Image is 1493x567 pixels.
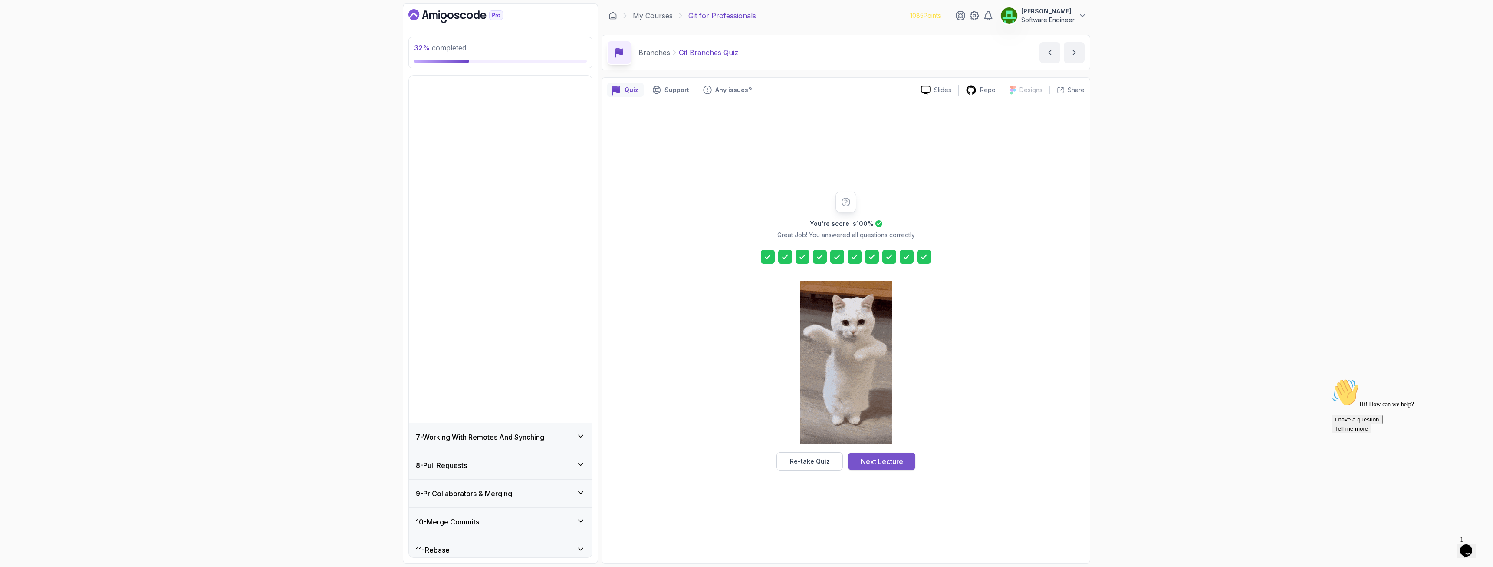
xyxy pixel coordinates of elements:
[414,43,466,52] span: completed
[408,9,523,23] a: Dashboard
[698,83,757,97] button: Feedback button
[980,86,996,94] p: Repo
[633,10,673,21] a: My Courses
[679,47,738,58] p: Git Branches Quiz
[777,231,915,239] p: Great Job! You answered all questions correctly
[409,508,592,536] button: 10-Merge Commits
[914,86,958,95] a: Slides
[1457,532,1484,558] iframe: chat widget
[625,86,638,94] p: Quiz
[715,86,752,94] p: Any issues?
[409,423,592,451] button: 7-Working With Remotes And Synching
[1328,375,1484,528] iframe: chat widget
[409,536,592,564] button: 11-Rebase
[1001,7,1017,24] img: user profile image
[416,488,512,499] h3: 9 - Pr Collaborators & Merging
[800,281,892,444] img: cool-cat
[1021,16,1075,24] p: Software Engineer
[1000,7,1087,24] button: user profile image[PERSON_NAME]Software Engineer
[3,3,31,31] img: :wave:
[1049,86,1085,94] button: Share
[959,85,1003,96] a: Repo
[638,47,670,58] p: Branches
[934,86,951,94] p: Slides
[409,451,592,479] button: 8-Pull Requests
[647,83,694,97] button: Support button
[608,11,617,20] a: Dashboard
[1039,42,1060,63] button: previous content
[416,517,479,527] h3: 10 - Merge Commits
[416,432,544,442] h3: 7 - Working With Remotes And Synching
[776,452,843,471] button: Re-take Quiz
[664,86,689,94] p: Support
[1019,86,1042,94] p: Designs
[1021,7,1075,16] p: [PERSON_NAME]
[688,10,756,21] p: Git for Professionals
[3,3,160,58] div: 👋Hi! How can we help?I have a questionTell me more
[409,480,592,507] button: 9-Pr Collaborators & Merging
[607,83,644,97] button: quiz button
[414,43,430,52] span: 32 %
[1064,42,1085,63] button: next content
[848,453,915,470] button: Next Lecture
[3,40,55,49] button: I have a question
[416,545,450,555] h3: 11 - Rebase
[3,49,43,58] button: Tell me more
[861,456,903,467] div: Next Lecture
[3,26,86,33] span: Hi! How can we help?
[910,11,941,20] p: 1085 Points
[1068,86,1085,94] p: Share
[810,219,874,228] h2: You're score is 100 %
[790,457,830,466] div: Re-take Quiz
[416,460,467,471] h3: 8 - Pull Requests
